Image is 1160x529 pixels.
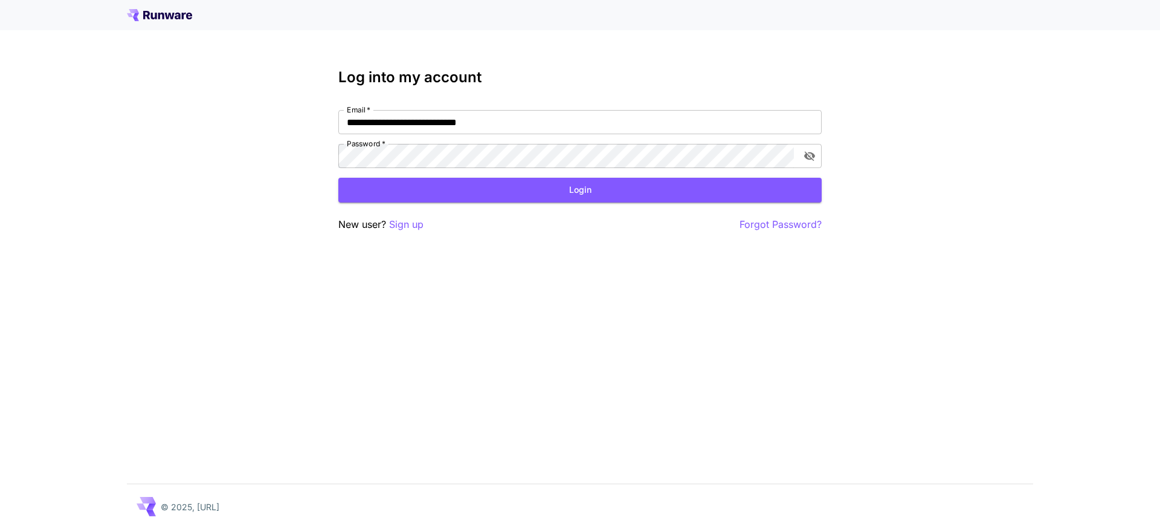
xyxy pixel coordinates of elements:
[347,138,385,149] label: Password
[338,217,424,232] p: New user?
[389,217,424,232] button: Sign up
[338,178,822,203] button: Login
[161,501,219,513] p: © 2025, [URL]
[338,69,822,86] h3: Log into my account
[799,145,820,167] button: toggle password visibility
[739,217,822,232] button: Forgot Password?
[347,105,370,115] label: Email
